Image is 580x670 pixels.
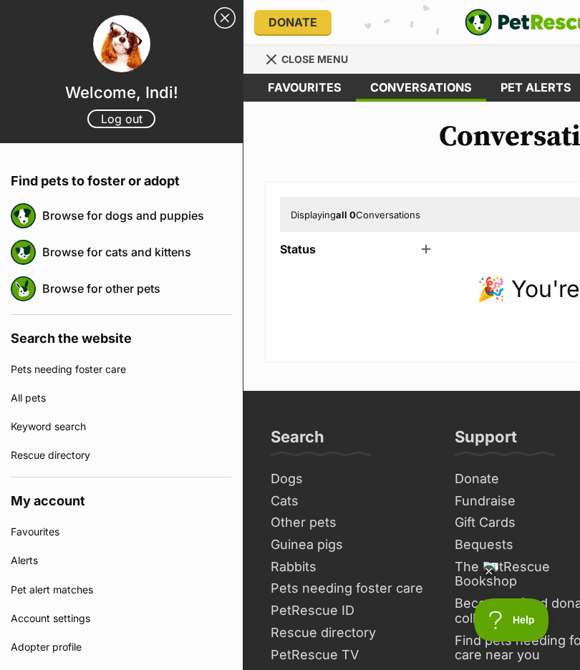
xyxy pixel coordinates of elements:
a: Keyword search [11,412,232,441]
a: Favourites [253,74,356,102]
header: Status [280,243,438,256]
iframe: Help Scout Beacon - Open [474,598,551,641]
a: Pet alert matches [11,576,232,604]
a: Cats [265,490,435,513]
a: Adopter profile [11,633,232,661]
a: Rabbits [265,556,435,578]
h4: Find pets to foster or adopt [11,157,232,198]
h3: Search [271,427,324,455]
a: Other pets [265,512,435,534]
a: All pets [11,384,232,412]
a: Browse for other pets [42,273,232,304]
a: Guinea pigs [265,534,435,556]
a: Menu [265,45,358,71]
img: petrescue logo [11,203,36,228]
a: Close Sidebar [214,7,236,29]
a: Donate [254,10,332,34]
strong: all 0 [336,209,356,220]
a: Alerts [11,546,232,575]
a: Pets needing foster care [11,355,232,384]
img: profile image [93,15,150,72]
a: Rescue directory [11,441,232,470]
a: Dogs [265,468,435,490]
a: Account settings [11,604,232,633]
a: conversations [356,74,486,102]
span: Close menu [281,53,348,65]
a: Browse for dogs and puppies [42,200,232,230]
span: Displaying Conversations [291,209,420,220]
img: petrescue logo [11,276,36,301]
h3: Support [455,427,517,455]
a: Browse for cats and kittens [42,237,232,267]
a: Log out [87,110,155,128]
h4: My account [11,477,232,518]
h4: Search the website [11,315,232,355]
a: Favourites [11,518,232,546]
img: petrescue logo [11,240,36,265]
